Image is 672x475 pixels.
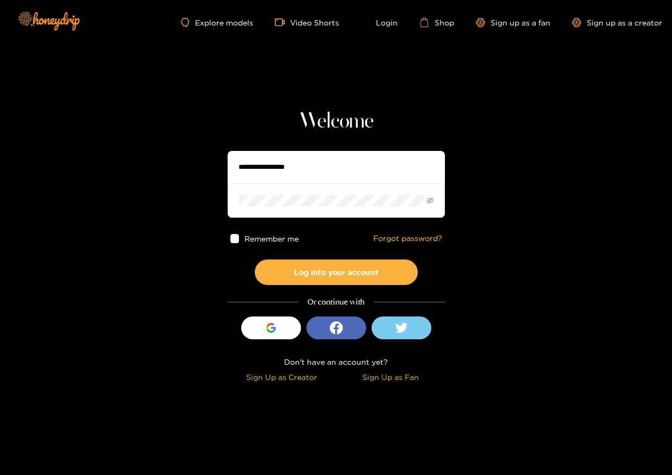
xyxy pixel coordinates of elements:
[373,234,442,243] a: Forgot password?
[228,109,445,135] h1: Welcome
[244,235,299,243] span: Remember me
[476,18,550,27] a: Sign up as a fan
[230,371,334,383] div: Sign Up as Creator
[339,371,442,383] div: Sign Up as Fan
[255,259,418,285] button: Log into your account
[572,18,662,27] a: Sign up as a creator
[275,17,290,27] span: video-camera
[228,296,445,308] div: Or continue with
[228,356,445,368] div: Don't have an account yet?
[275,17,339,27] a: Video Shorts
[181,18,253,27] a: Explore models
[419,17,454,27] a: Shop
[361,17,398,27] a: Login
[426,197,434,204] span: eye-invisible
